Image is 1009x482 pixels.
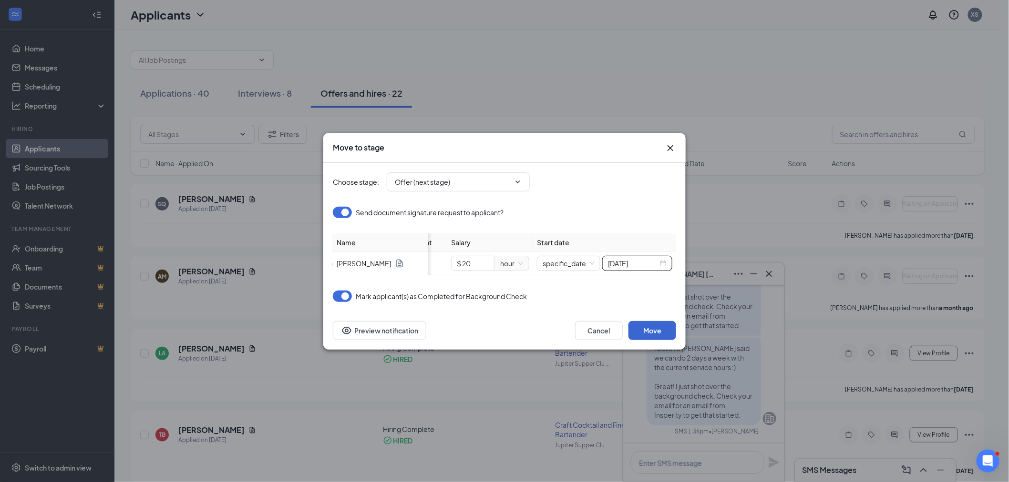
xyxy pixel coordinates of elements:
[333,177,379,187] span: Choose stage :
[977,450,999,472] iframe: Intercom live chat
[356,291,527,302] span: Mark applicant(s) as Completed for Background Check
[533,233,676,252] th: Start date
[628,321,676,340] button: Move
[356,207,504,218] span: Send document signature request to applicant?
[333,233,428,252] th: Name
[500,256,523,271] span: hour
[665,142,676,154] svg: Cross
[543,256,595,271] span: specific_date
[447,233,533,252] th: Salary
[608,258,658,269] input: Sep 18, 2025
[333,142,384,153] h3: Move to stage
[333,321,426,340] button: Preview notificationEye
[514,178,522,186] svg: ChevronDown
[341,325,352,336] svg: Eye
[575,321,623,340] button: Cancel
[337,258,391,269] span: [PERSON_NAME]
[395,259,404,268] svg: Document
[665,142,676,154] button: Close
